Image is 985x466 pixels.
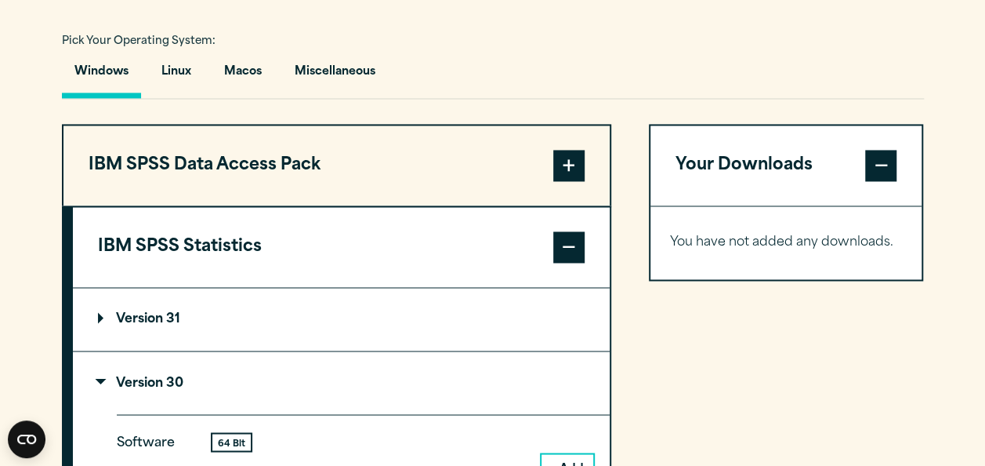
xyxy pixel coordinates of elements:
[98,377,183,389] p: Version 30
[73,207,610,287] button: IBM SPSS Statistics
[62,36,215,46] span: Pick Your Operating System:
[670,231,903,254] p: You have not added any downloads.
[149,53,204,98] button: Linux
[282,53,388,98] button: Miscellaneous
[63,126,610,206] button: IBM SPSS Data Access Pack
[73,288,610,351] summary: Version 31
[650,206,922,279] div: Your Downloads
[8,420,45,458] button: Open CMP widget
[212,53,274,98] button: Macos
[98,313,180,326] p: Version 31
[212,434,251,450] div: 64 Bit
[73,351,610,414] summary: Version 30
[650,126,922,206] button: Your Downloads
[62,53,141,98] button: Windows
